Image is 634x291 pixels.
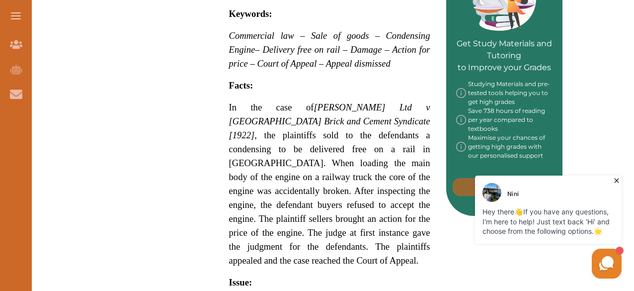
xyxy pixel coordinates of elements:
img: info-img [456,80,466,106]
span: – Delivery free on rail – Damage – Action for price – Court of Appeal – Appeal dismissed [229,44,430,69]
div: Studying Materials and pre-tested tools helping you to get high grades [456,80,553,106]
img: info-img [456,106,466,133]
img: info-img [456,133,466,160]
strong: Keywords: [229,8,272,19]
span: main body of the engine on a railway truck the core of the engine was accidentally broken. After ... [229,158,430,266]
strong: Issue: [229,277,252,288]
strong: Facts: [229,80,253,91]
div: Save 738 hours of reading per year compared to textbooks [456,106,553,133]
div: Maximise your chances of getting high grades with our personalised support [456,133,553,160]
p: Get Study Materials and Tutoring to Improve your Grades [456,10,553,74]
span: Commercial law – Sale of goods – [229,30,380,41]
iframe: HelpCrunch [396,173,624,281]
span: In the case of , the plaintiffs sold to the defendants a condensing to be delivered free on a rai... [229,102,430,168]
span: [PERSON_NAME] Ltd v [GEOGRAPHIC_DATA] Brick and Cement Syndicate [1922] [229,102,430,140]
